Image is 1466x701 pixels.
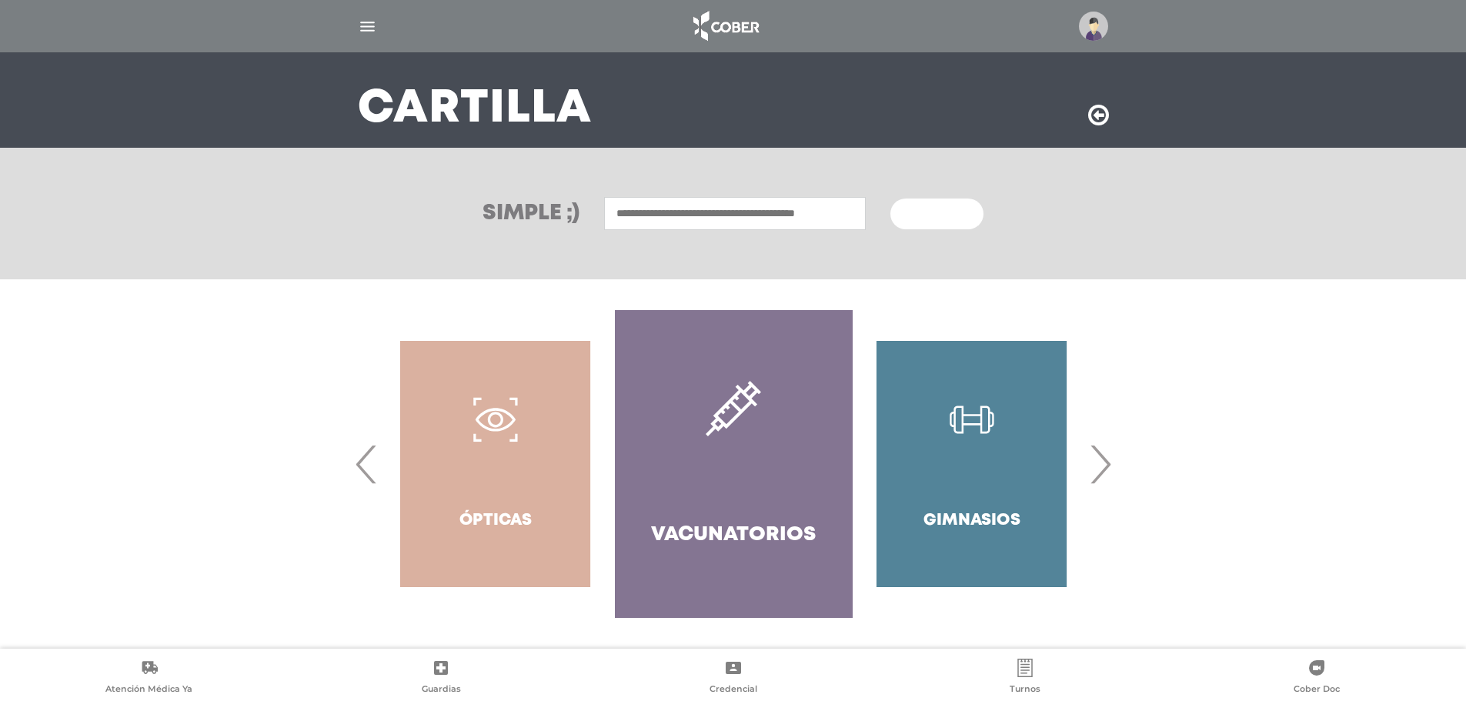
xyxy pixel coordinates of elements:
[710,683,757,697] span: Credencial
[890,199,983,229] button: Buscar
[879,659,1170,698] a: Turnos
[651,523,816,547] h4: Vacunatorios
[587,659,879,698] a: Credencial
[358,17,377,36] img: Cober_menu-lines-white.svg
[615,310,853,618] a: Vacunatorios
[1294,683,1340,697] span: Cober Doc
[1171,659,1463,698] a: Cober Doc
[105,683,192,697] span: Atención Médica Ya
[909,209,953,220] span: Buscar
[3,659,295,698] a: Atención Médica Ya
[295,659,586,698] a: Guardias
[1085,422,1115,506] span: Next
[352,422,382,506] span: Previous
[1010,683,1040,697] span: Turnos
[358,89,592,129] h3: Cartilla
[685,8,766,45] img: logo_cober_home-white.png
[483,203,579,225] h3: Simple ;)
[1079,12,1108,41] img: profile-placeholder.svg
[422,683,461,697] span: Guardias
